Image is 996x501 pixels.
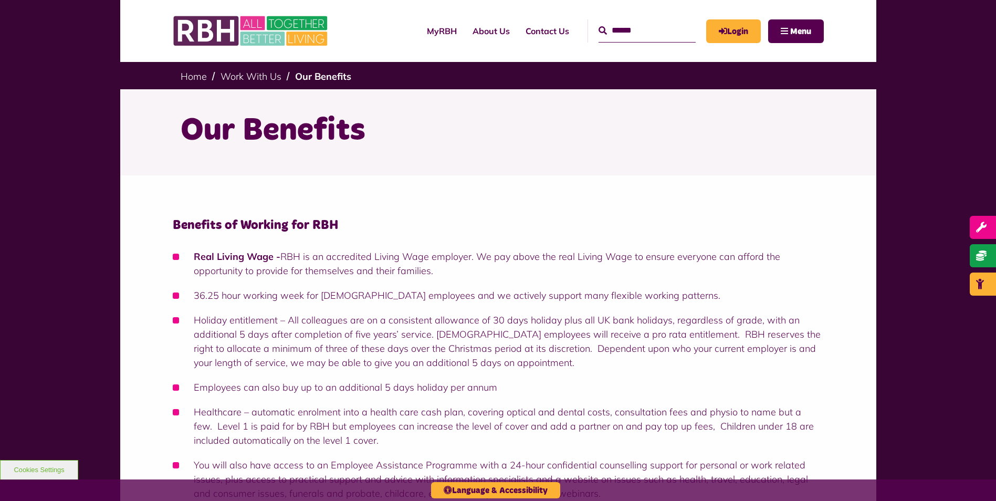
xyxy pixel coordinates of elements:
a: Our Benefits [295,70,351,82]
a: MyRBH [706,19,761,43]
li: Holiday entitlement – All colleagues are on a consistent allowance of 30 days holiday plus all UK... [173,313,824,370]
h1: Our Benefits [181,110,816,151]
img: RBH [173,11,330,51]
li: RBH is an accredited Living Wage employer. We pay above the real Living Wage to ensure everyone c... [173,249,824,278]
span: Menu [790,27,811,36]
h4: Benefits of Working for RBH [173,217,824,234]
a: Home [181,70,207,82]
strong: Real Living Wage - [194,250,280,263]
li: 36.25 hour working week for [DEMOGRAPHIC_DATA] employees and we actively support many flexible wo... [173,288,824,302]
a: About Us [465,17,518,45]
a: Contact Us [518,17,577,45]
iframe: Netcall Web Assistant for live chat [949,454,996,501]
li: Healthcare – automatic enrolment into a health care cash plan, covering optical and dental costs,... [173,405,824,447]
button: Language & Accessibility [431,482,560,498]
li: You will also have access to an Employee Assistance Programme with a 24-hour confidential counsel... [173,458,824,500]
a: MyRBH [419,17,465,45]
li: Employees can also buy up to an additional 5 days holiday per annum [173,380,824,394]
button: Navigation [768,19,824,43]
a: Work With Us [221,70,281,82]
